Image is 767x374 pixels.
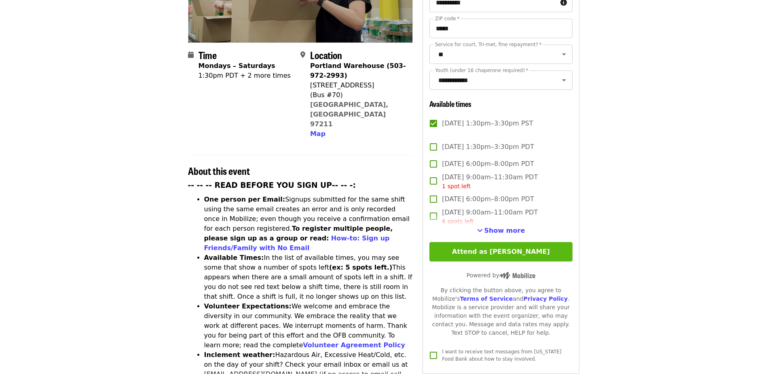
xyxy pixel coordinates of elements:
[204,302,413,350] li: We welcome and embrace the diversity in our community. We embrace the reality that we work at dif...
[435,68,528,73] label: Youth (under 16 chaperone required)
[188,181,356,189] strong: -- -- -- READ BEFORE YOU SIGN UP-- -- -:
[484,227,525,234] span: Show more
[460,295,513,302] a: Terms of Service
[310,101,389,128] a: [GEOGRAPHIC_DATA], [GEOGRAPHIC_DATA] 97211
[310,62,406,79] strong: Portland Warehouse (503-972-2993)
[204,195,413,253] li: Signups submitted for the same shift using the same email creates an error and is only recorded o...
[442,208,538,226] span: [DATE] 9:00am–11:00am PDT
[429,242,572,261] button: Attend as [PERSON_NAME]
[188,51,194,59] i: calendar icon
[429,98,471,109] span: Available times
[310,90,406,100] div: (Bus #70)
[558,74,570,86] button: Open
[188,164,250,178] span: About this event
[300,51,305,59] i: map-marker-alt icon
[310,130,325,138] span: Map
[329,263,392,271] strong: (ex: 5 spots left.)
[204,234,390,252] a: How-to: Sign up Friends/Family with No Email
[435,42,542,47] label: Service for court, Tri-met, fine repayment?
[442,349,561,362] span: I want to receive text messages from [US_STATE] Food Bank about how to stay involved.
[199,48,217,62] span: Time
[204,351,275,359] strong: Inclement weather:
[199,62,275,70] strong: Mondays – Saturdays
[442,159,534,169] span: [DATE] 6:00pm–8:00pm PDT
[442,183,471,189] span: 1 spot left
[310,81,406,90] div: [STREET_ADDRESS]
[523,295,568,302] a: Privacy Policy
[429,19,572,38] input: ZIP code
[435,16,459,21] label: ZIP code
[310,129,325,139] button: Map
[204,225,393,242] strong: To register multiple people, please sign up as a group or read:
[442,142,534,152] span: [DATE] 1:30pm–3:30pm PDT
[199,71,291,81] div: 1:30pm PDT + 2 more times
[499,272,535,279] img: Powered by Mobilize
[442,194,534,204] span: [DATE] 6:00pm–8:00pm PDT
[204,302,292,310] strong: Volunteer Expectations:
[303,341,405,349] a: Volunteer Agreement Policy
[204,253,413,302] li: In the list of available times, you may see some that show a number of spots left This appears wh...
[467,272,535,278] span: Powered by
[442,218,473,225] span: 6 spots left
[558,49,570,60] button: Open
[429,286,572,337] div: By clicking the button above, you agree to Mobilize's and . Mobilize is a service provider and wi...
[310,48,342,62] span: Location
[442,119,533,128] span: [DATE] 1:30pm–3:30pm PST
[477,226,525,236] button: See more timeslots
[204,254,264,261] strong: Available Times:
[204,195,285,203] strong: One person per Email:
[442,172,538,191] span: [DATE] 9:00am–11:30am PDT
